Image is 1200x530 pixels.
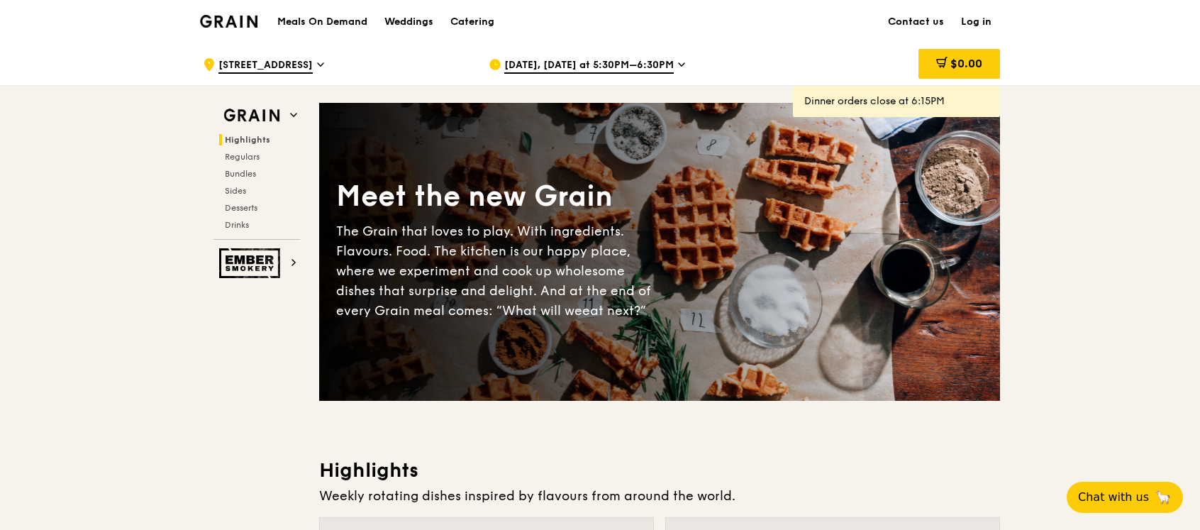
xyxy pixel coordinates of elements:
span: Drinks [225,220,249,230]
span: eat next?” [582,303,646,319]
a: Weddings [376,1,442,43]
div: Weekly rotating dishes inspired by flavours from around the world. [319,486,1000,506]
div: Dinner orders close at 6:15PM [804,94,989,109]
h1: Meals On Demand [277,15,367,29]
a: Log in [952,1,1000,43]
span: Desserts [225,203,257,213]
img: Grain web logo [219,103,284,128]
a: Contact us [879,1,952,43]
button: Chat with us🦙 [1067,482,1183,513]
span: Regulars [225,152,260,162]
span: [STREET_ADDRESS] [218,58,313,74]
span: Sides [225,186,246,196]
div: The Grain that loves to play. With ingredients. Flavours. Food. The kitchen is our happy place, w... [336,221,660,321]
span: [DATE], [DATE] at 5:30PM–6:30PM [504,58,674,74]
span: 🦙 [1155,489,1172,506]
span: Chat with us [1078,489,1149,506]
img: Ember Smokery web logo [219,248,284,278]
span: $0.00 [950,57,982,70]
a: Catering [442,1,503,43]
h3: Highlights [319,458,1000,483]
img: Grain [200,15,257,28]
div: Meet the new Grain [336,177,660,216]
div: Catering [450,1,494,43]
span: Bundles [225,169,256,179]
div: Weddings [384,1,433,43]
span: Highlights [225,135,270,145]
